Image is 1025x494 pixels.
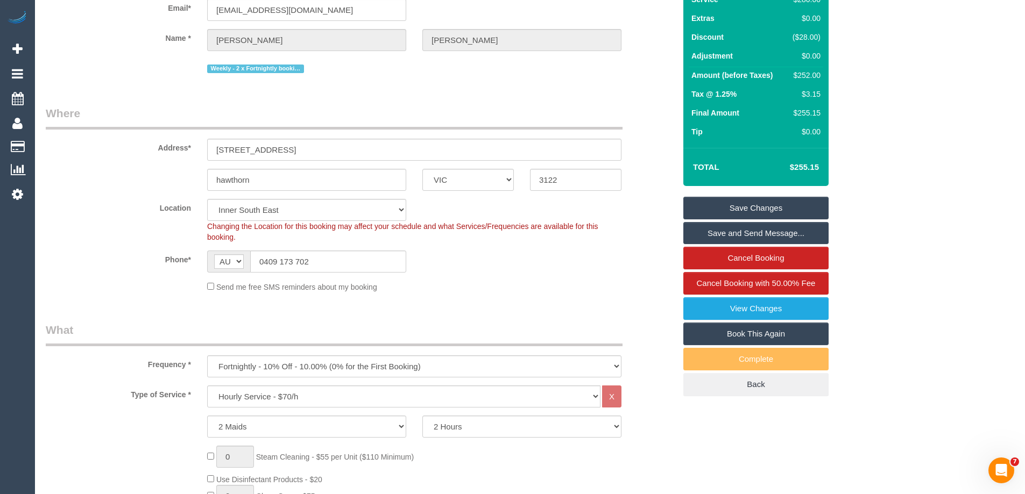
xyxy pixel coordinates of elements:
a: Book This Again [683,323,829,345]
label: Address* [38,139,199,153]
a: Save and Send Message... [683,222,829,245]
label: Location [38,199,199,213]
span: Weekly - 2 x Fortnightly bookings [207,65,304,73]
img: Automaid Logo [6,11,28,26]
div: $0.00 [788,13,821,24]
label: Amount (before Taxes) [691,70,773,81]
iframe: Intercom live chat [988,457,1014,483]
h4: $255.15 [758,163,819,172]
div: $0.00 [788,51,821,61]
input: Post Code* [530,169,621,191]
label: Frequency * [38,355,199,370]
div: $0.00 [788,126,821,137]
label: Phone* [38,250,199,265]
input: First Name* [207,29,406,51]
label: Adjustment [691,51,733,61]
label: Tip [691,126,703,137]
label: Tax @ 1.25% [691,89,737,99]
input: Suburb* [207,169,406,191]
label: Discount [691,32,724,42]
div: $3.15 [788,89,821,99]
label: Type of Service * [38,385,199,400]
input: Phone* [250,250,406,273]
label: Final Amount [691,108,739,118]
span: Changing the Location for this booking may affect your schedule and what Services/Frequencies are... [207,222,598,241]
span: 7 [1010,457,1019,466]
a: View Changes [683,297,829,320]
span: Send me free SMS reminders about my booking [216,283,377,291]
legend: Where [46,105,623,130]
label: Name * [38,29,199,44]
div: $255.15 [788,108,821,118]
a: Back [683,373,829,396]
div: ($28.00) [788,32,821,42]
span: Steam Cleaning - $55 per Unit ($110 Minimum) [256,453,414,461]
input: Last Name* [422,29,621,51]
div: $252.00 [788,70,821,81]
legend: What [46,322,623,346]
span: Cancel Booking with 50.00% Fee [697,278,816,288]
a: Cancel Booking [683,247,829,269]
span: Use Disinfectant Products - $20 [216,475,322,484]
a: Cancel Booking with 50.00% Fee [683,272,829,295]
strong: Total [693,162,719,171]
label: Extras [691,13,715,24]
a: Save Changes [683,197,829,219]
